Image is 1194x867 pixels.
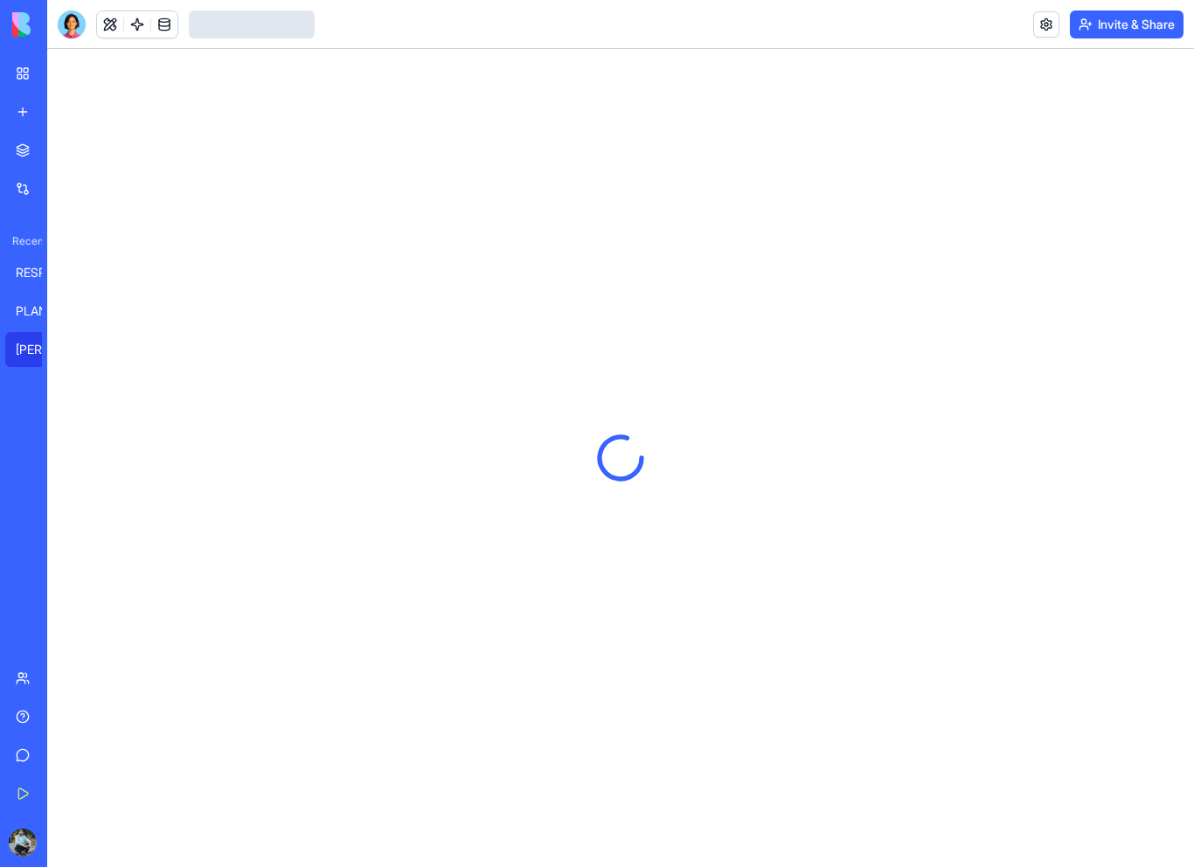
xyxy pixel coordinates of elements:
span: Recent [5,234,42,248]
a: PLANEACION DE CONTENIDO [5,294,75,329]
div: PLANEACION DE CONTENIDO [16,302,65,320]
img: logo [12,12,121,37]
button: Invite & Share [1070,10,1184,38]
div: [PERSON_NAME] [16,341,65,358]
div: RESPUESTAS AUTOMATICAS [16,264,65,281]
a: RESPUESTAS AUTOMATICAS [5,255,75,290]
a: [PERSON_NAME] [5,332,75,367]
img: ACg8ocJNHXTW_YLYpUavmfs3syqsdHTtPnhfTho5TN6JEWypo_6Vv8rXJA=s96-c [9,829,37,857]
